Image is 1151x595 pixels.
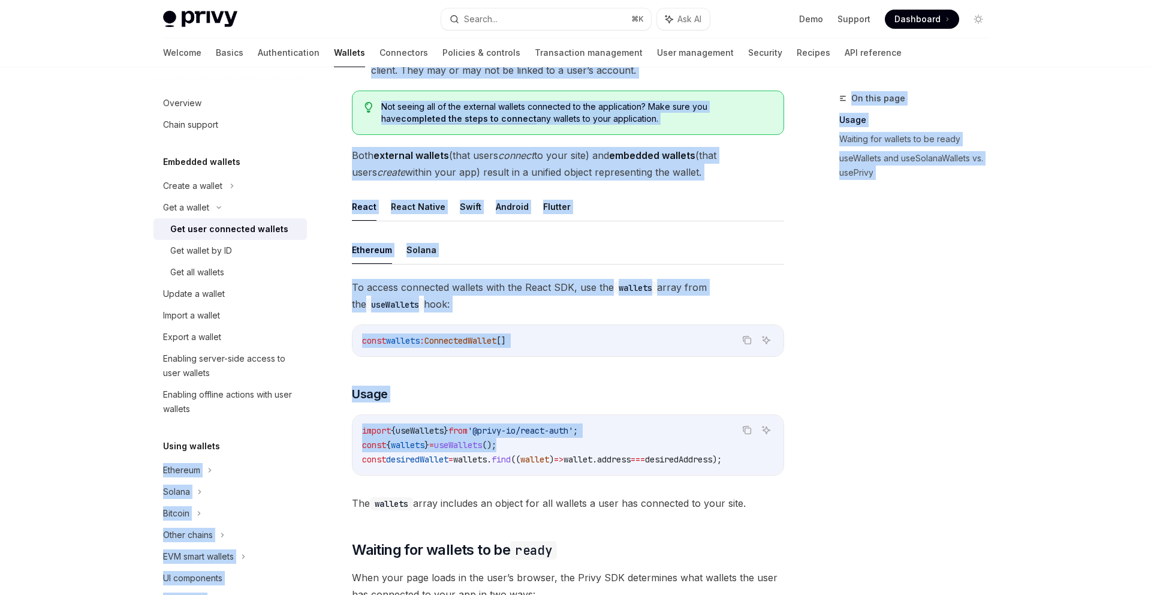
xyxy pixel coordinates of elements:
span: const [362,454,386,465]
div: EVM smart wallets [163,549,234,564]
a: UI components [153,567,307,589]
span: ); [712,454,722,465]
h5: Using wallets [163,439,220,453]
span: wallet [520,454,549,465]
span: ⌘ K [631,14,644,24]
div: Chain support [163,118,218,132]
div: Enabling server-side access to user wallets [163,351,300,380]
span: Not seeing all of the external wallets connected to the application? Make sure you have any walle... [381,101,772,125]
button: Solana [406,236,436,264]
div: Import a wallet [163,308,220,323]
div: Update a wallet [163,287,225,301]
button: Search...⌘K [441,8,651,30]
span: ) [549,454,554,465]
button: React [352,193,376,221]
span: const [362,335,386,346]
a: Usage [839,110,998,130]
div: Bitcoin [163,506,189,521]
span: ConnectedWallet [424,335,496,346]
span: wallets [386,335,420,346]
span: Dashboard [894,13,941,25]
span: useWallets [396,425,444,436]
code: wallets [614,281,657,295]
a: Transaction management [535,38,643,67]
code: wallets [370,497,413,510]
span: const [362,440,386,450]
span: from [448,425,468,436]
button: Toggle dark mode [969,10,988,29]
div: Enabling offline actions with user wallets [163,387,300,416]
a: Dashboard [885,10,959,29]
strong: embedded wallets [609,149,695,161]
div: Export a wallet [163,330,221,344]
span: => [554,454,564,465]
div: Solana [163,485,190,499]
span: On this page [851,91,905,106]
div: Get user connected wallets [170,222,288,236]
a: Security [748,38,782,67]
a: Enabling offline actions with user wallets [153,384,307,420]
a: Get user connected wallets [153,218,307,240]
span: Both (that users to your site) and (that users within your app) result in a unified object repres... [352,147,784,181]
span: . [592,454,597,465]
span: desiredAddress [645,454,712,465]
span: import [362,425,391,436]
span: = [429,440,434,450]
a: Welcome [163,38,201,67]
div: Create a wallet [163,179,222,193]
a: Export a wallet [153,326,307,348]
button: Ask AI [657,8,710,30]
div: Get all wallets [170,265,224,280]
span: { [391,425,396,436]
span: (); [482,440,496,450]
h5: Embedded wallets [163,155,240,169]
span: desiredWallet [386,454,448,465]
div: Get a wallet [163,200,209,215]
a: Wallets [334,38,365,67]
button: Ask AI [758,332,774,348]
span: { [386,440,391,450]
code: ready [510,541,557,560]
a: User management [657,38,734,67]
code: useWallets [366,298,424,311]
em: connect [498,149,534,161]
span: : [420,335,424,346]
span: '@privy-io/react-auth' [468,425,573,436]
a: Basics [216,38,243,67]
span: = [448,454,453,465]
span: (( [511,454,520,465]
a: Import a wallet [153,305,307,326]
em: create [377,166,405,178]
span: Waiting for wallets to be [352,540,557,560]
button: Copy the contents from the code block [739,332,755,348]
span: ; [573,425,578,436]
span: } [424,440,429,450]
a: Get wallet by ID [153,240,307,262]
button: Swift [460,193,481,221]
span: Usage [352,386,388,402]
button: Flutter [543,193,571,221]
span: wallet [564,454,592,465]
a: useWallets and useSolanaWallets vs. usePrivy [839,149,998,182]
span: The array includes an object for all wallets a user has connected to your site. [352,495,784,512]
a: Recipes [797,38,830,67]
a: Demo [799,13,823,25]
a: completed the steps to connect [401,113,537,124]
a: Support [837,13,870,25]
a: Enabling server-side access to user wallets [153,348,307,384]
div: Other chains [163,528,213,542]
span: find [492,454,511,465]
span: === [631,454,645,465]
button: Ethereum [352,236,392,264]
a: API reference [845,38,902,67]
button: Android [496,193,529,221]
img: light logo [163,11,237,28]
a: Waiting for wallets to be ready [839,130,998,149]
svg: Tip [364,102,373,113]
span: [] [496,335,506,346]
a: Connectors [379,38,428,67]
span: Ask AI [677,13,701,25]
button: React Native [391,193,445,221]
a: Overview [153,92,307,114]
div: Get wallet by ID [170,244,232,258]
